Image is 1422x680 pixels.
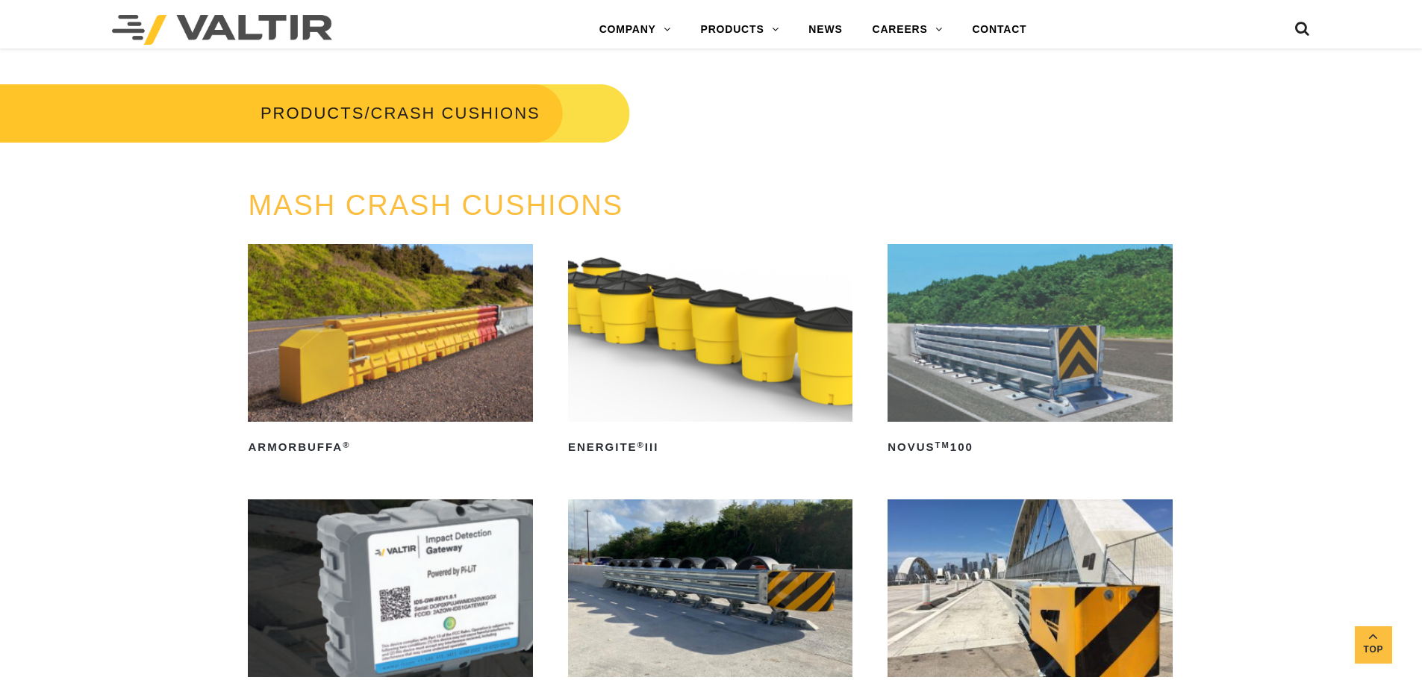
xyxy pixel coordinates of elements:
[1355,626,1392,664] a: Top
[686,15,794,45] a: PRODUCTS
[248,190,623,221] a: MASH CRASH CUSHIONS
[888,244,1172,459] a: NOVUSTM100
[112,15,332,45] img: Valtir
[858,15,958,45] a: CAREERS
[248,435,532,459] h2: ArmorBuffa
[888,435,1172,459] h2: NOVUS 100
[261,104,364,122] a: PRODUCTS
[935,440,950,449] sup: TM
[248,244,532,459] a: ArmorBuffa®
[637,440,645,449] sup: ®
[568,244,852,459] a: ENERGITE®III
[584,15,686,45] a: COMPANY
[957,15,1041,45] a: CONTACT
[371,104,540,122] span: CRASH CUSHIONS
[343,440,350,449] sup: ®
[1355,641,1392,658] span: Top
[793,15,857,45] a: NEWS
[568,435,852,459] h2: ENERGITE III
